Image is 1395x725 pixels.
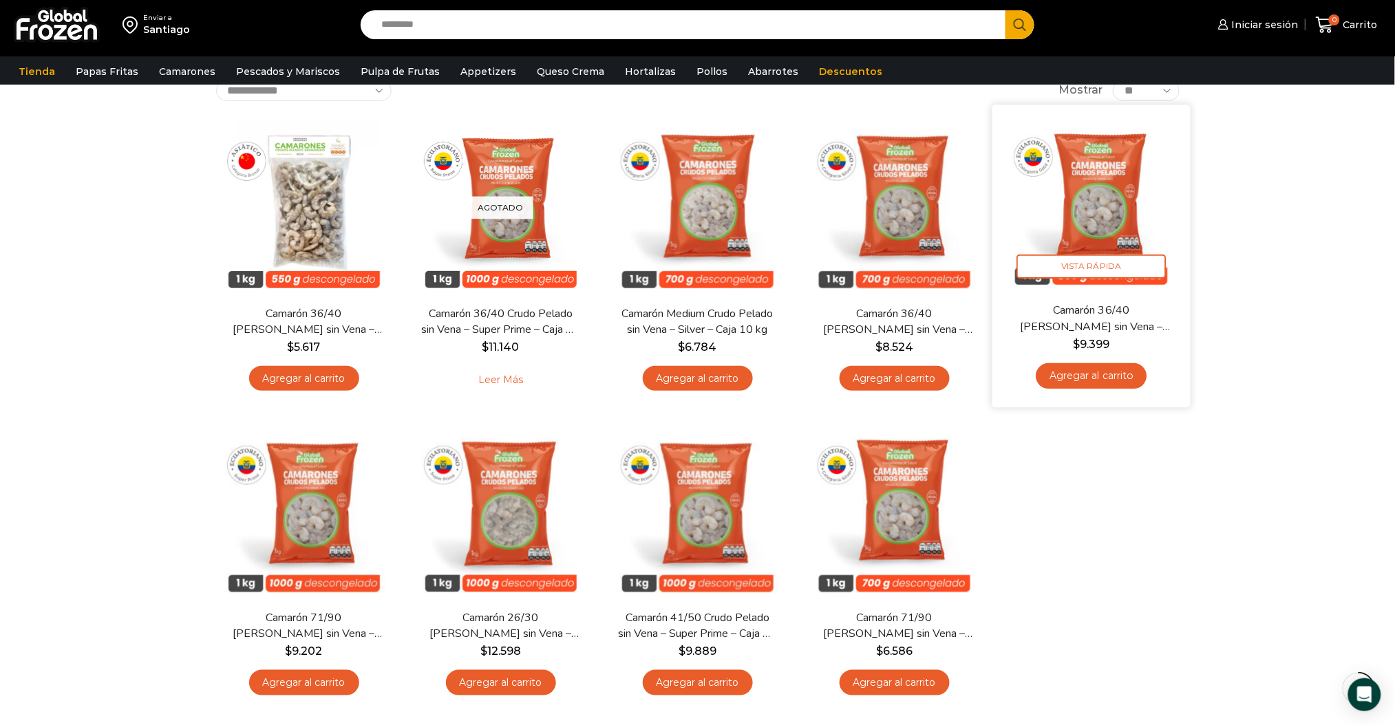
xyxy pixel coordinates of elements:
[69,58,145,85] a: Papas Fritas
[618,58,683,85] a: Hortalizas
[618,610,776,642] a: Camarón 41/50 Crudo Pelado sin Vena – Super Prime – Caja 10 kg
[1016,255,1166,279] span: Vista Rápida
[143,23,190,36] div: Santiago
[469,196,533,219] p: Agotado
[1011,303,1171,335] a: Camarón 36/40 [PERSON_NAME] sin Vena – Gold – Caja 10 kg
[1348,678,1381,711] div: Open Intercom Messenger
[249,366,359,391] a: Agregar al carrito: “Camarón 36/40 Crudo Pelado sin Vena - Bronze - Caja 10 kg”
[482,340,520,354] bdi: 11.140
[1312,9,1381,41] a: 0 Carrito
[876,645,913,658] bdi: 6.586
[143,13,190,23] div: Enviar a
[875,340,913,354] bdi: 8.524
[618,306,776,338] a: Camarón Medium Crudo Pelado sin Vena – Silver – Caja 10 kg
[12,58,62,85] a: Tienda
[288,340,295,354] span: $
[421,306,579,338] a: Camarón 36/40 Crudo Pelado sin Vena – Super Prime – Caja 10 kg
[812,58,889,85] a: Descuentos
[815,610,973,642] a: Camarón 71/90 [PERSON_NAME] sin Vena – Silver – Caja 10 kg
[482,340,489,354] span: $
[643,670,753,695] a: Agregar al carrito: “Camarón 41/50 Crudo Pelado sin Vena - Super Prime - Caja 10 kg”
[690,58,734,85] a: Pollos
[840,366,950,391] a: Agregar al carrito: “Camarón 36/40 Crudo Pelado sin Vena - Silver - Caja 10 kg”
[123,13,143,36] img: address-field-icon.svg
[679,645,716,658] bdi: 9.889
[229,58,347,85] a: Pescados y Mariscos
[1215,11,1299,39] a: Iniciar sesión
[1340,18,1378,32] span: Carrito
[1005,10,1034,39] button: Search button
[875,340,882,354] span: $
[249,670,359,695] a: Agregar al carrito: “Camarón 71/90 Crudo Pelado sin Vena - Super Prime - Caja 10 kg”
[152,58,222,85] a: Camarones
[454,58,523,85] a: Appetizers
[1073,337,1080,350] span: $
[224,610,383,642] a: Camarón 71/90 [PERSON_NAME] sin Vena – Super Prime – Caja 10 kg
[1228,18,1299,32] span: Iniciar sesión
[1058,83,1103,98] span: Mostrar
[679,340,685,354] span: $
[286,645,292,658] span: $
[216,80,392,101] select: Pedido de la tienda
[679,645,685,658] span: $
[457,366,544,395] a: Leé más sobre “Camarón 36/40 Crudo Pelado sin Vena - Super Prime - Caja 10 kg”
[530,58,611,85] a: Queso Crema
[840,670,950,695] a: Agregar al carrito: “Camarón 71/90 Crudo Pelado sin Vena - Silver - Caja 10 kg”
[876,645,883,658] span: $
[1329,14,1340,25] span: 0
[480,645,487,658] span: $
[815,306,973,338] a: Camarón 36/40 [PERSON_NAME] sin Vena – Silver – Caja 10 kg
[1073,337,1109,350] bdi: 9.399
[354,58,447,85] a: Pulpa de Frutas
[1036,363,1147,389] a: Agregar al carrito: “Camarón 36/40 Crudo Pelado sin Vena - Gold - Caja 10 kg”
[224,306,383,338] a: Camarón 36/40 [PERSON_NAME] sin Vena – Bronze – Caja 10 kg
[643,366,753,391] a: Agregar al carrito: “Camarón Medium Crudo Pelado sin Vena - Silver - Caja 10 kg”
[741,58,805,85] a: Abarrotes
[421,610,579,642] a: Camarón 26/30 [PERSON_NAME] sin Vena – Super Prime – Caja 10 kg
[480,645,521,658] bdi: 12.598
[679,340,717,354] bdi: 6.784
[446,670,556,695] a: Agregar al carrito: “Camarón 26/30 Crudo Pelado sin Vena - Super Prime - Caja 10 kg”
[288,340,321,354] bdi: 5.617
[286,645,323,658] bdi: 9.202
